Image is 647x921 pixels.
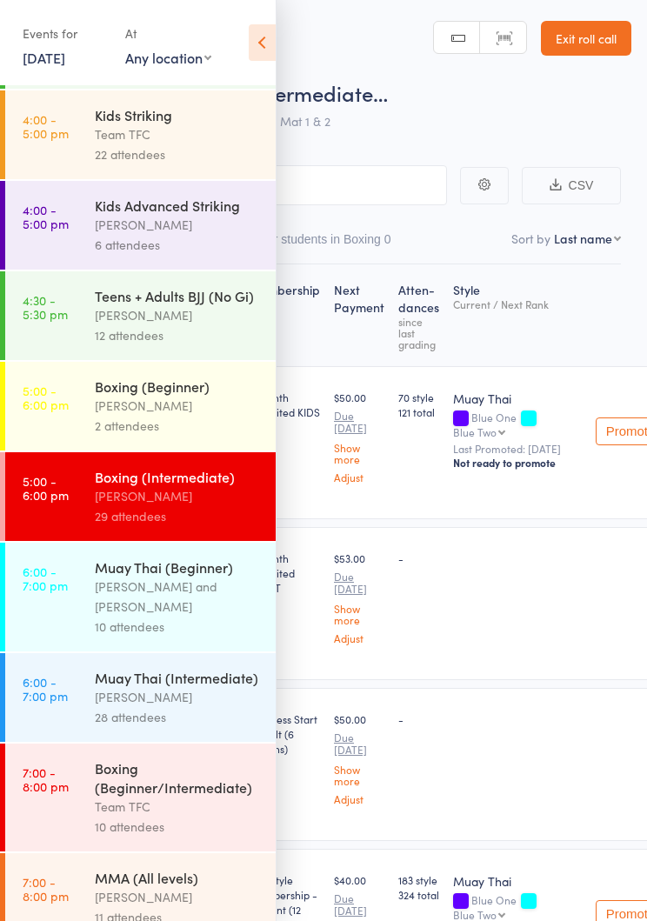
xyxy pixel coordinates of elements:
[334,410,384,435] small: Due [DATE]
[541,21,631,56] a: Exit roll call
[453,894,582,920] div: Blue One
[125,19,211,48] div: At
[249,551,320,595] div: 6 Month Unlimited ADULT
[95,416,261,436] div: 2 attendees
[125,48,211,67] div: Any location
[280,112,330,130] span: Mat 1 & 2
[95,687,261,707] div: [PERSON_NAME]
[334,892,384,918] small: Due [DATE]
[334,731,384,757] small: Due [DATE]
[5,362,276,450] a: 5:00 -6:00 pmBoxing (Beginner)[PERSON_NAME]2 attendees
[23,112,69,140] time: 4:00 - 5:00 pm
[95,215,261,235] div: [PERSON_NAME]
[95,617,261,637] div: 10 attendees
[5,543,276,651] a: 6:00 -7:00 pmMuay Thai (Beginner)[PERSON_NAME] and [PERSON_NAME]10 attendees
[95,377,261,396] div: Boxing (Beginner)
[95,105,261,124] div: Kids Striking
[391,272,446,358] div: Atten­dances
[5,744,276,851] a: 7:00 -8:00 pmBoxing (Beginner/Intermediate)Team TFC10 attendees
[398,711,439,726] div: -
[398,551,439,565] div: -
[23,203,69,230] time: 4:00 - 5:00 pm
[5,653,276,742] a: 6:00 -7:00 pmMuay Thai (Intermediate)[PERSON_NAME]28 attendees
[172,78,388,107] span: Boxing (Intermediate…
[522,167,621,204] button: CSV
[23,765,69,793] time: 7:00 - 8:00 pm
[446,272,589,358] div: Style
[95,286,261,305] div: Teens + Adults BJJ (No Gi)
[453,443,582,455] small: Last Promoted: [DATE]
[95,305,261,325] div: [PERSON_NAME]
[511,230,550,247] label: Sort by
[398,390,439,404] span: 70 style
[334,390,384,483] div: $50.00
[334,551,384,644] div: $53.00
[95,797,261,817] div: Team TFC
[398,316,439,350] div: since last grading
[453,909,497,920] div: Blue Two
[95,144,261,164] div: 22 attendees
[23,875,69,903] time: 7:00 - 8:00 pm
[23,19,108,48] div: Events for
[453,411,582,437] div: Blue One
[23,675,68,703] time: 6:00 - 7:00 pm
[95,758,261,797] div: Boxing (Beginner/Intermediate)
[23,48,65,67] a: [DATE]
[334,603,384,625] a: Show more
[453,390,582,407] div: Muay Thai
[5,271,276,360] a: 4:30 -5:30 pmTeens + Adults BJJ (No Gi)[PERSON_NAME]12 attendees
[249,390,320,419] div: 6 Month Unlimited KIDS
[398,404,439,419] span: 121 total
[5,452,276,541] a: 5:00 -6:00 pmBoxing (Intermediate)[PERSON_NAME]29 attendees
[453,872,582,890] div: Muay Thai
[334,711,384,804] div: $50.00
[453,456,582,470] div: Not ready to promote
[95,557,261,577] div: Muay Thai (Beginner)
[398,887,439,902] span: 324 total
[95,124,261,144] div: Team TFC
[95,196,261,215] div: Kids Advanced Striking
[95,817,261,837] div: 10 attendees
[554,230,612,247] div: Last name
[334,571,384,596] small: Due [DATE]
[95,235,261,255] div: 6 attendees
[5,181,276,270] a: 4:00 -5:00 pmKids Advanced Striking[PERSON_NAME]6 attendees
[453,426,497,437] div: Blue Two
[334,471,384,483] a: Adjust
[453,298,582,310] div: Current / Next Rank
[95,887,261,907] div: [PERSON_NAME]
[242,272,327,358] div: Membership
[95,486,261,506] div: [PERSON_NAME]
[327,272,391,358] div: Next Payment
[398,872,439,887] span: 183 style
[95,577,261,617] div: [PERSON_NAME] and [PERSON_NAME]
[247,224,390,264] button: Other students in Boxing0
[334,442,384,464] a: Show more
[23,474,69,502] time: 5:00 - 6:00 pm
[249,711,320,756] div: *Success Start - Adult (6 Months)
[95,868,261,887] div: MMA (All levels)
[95,325,261,345] div: 12 attendees
[95,668,261,687] div: Muay Thai (Intermediate)
[95,396,261,416] div: [PERSON_NAME]
[334,632,384,644] a: Adjust
[95,506,261,526] div: 29 attendees
[23,384,69,411] time: 5:00 - 6:00 pm
[23,293,68,321] time: 4:30 - 5:30 pm
[334,764,384,786] a: Show more
[334,793,384,804] a: Adjust
[23,564,68,592] time: 6:00 - 7:00 pm
[384,232,391,246] div: 0
[95,707,261,727] div: 28 attendees
[5,90,276,179] a: 4:00 -5:00 pmKids StrikingTeam TFC22 attendees
[95,467,261,486] div: Boxing (Intermediate)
